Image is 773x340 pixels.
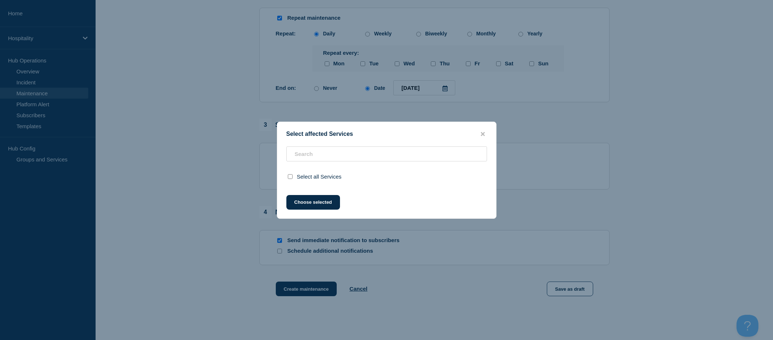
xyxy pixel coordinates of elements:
[288,174,293,179] input: select all checkbox
[286,146,487,161] input: Search
[286,195,340,210] button: Choose selected
[297,173,342,180] span: Select all Services
[479,131,487,138] button: close button
[277,131,496,138] div: Select affected Services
